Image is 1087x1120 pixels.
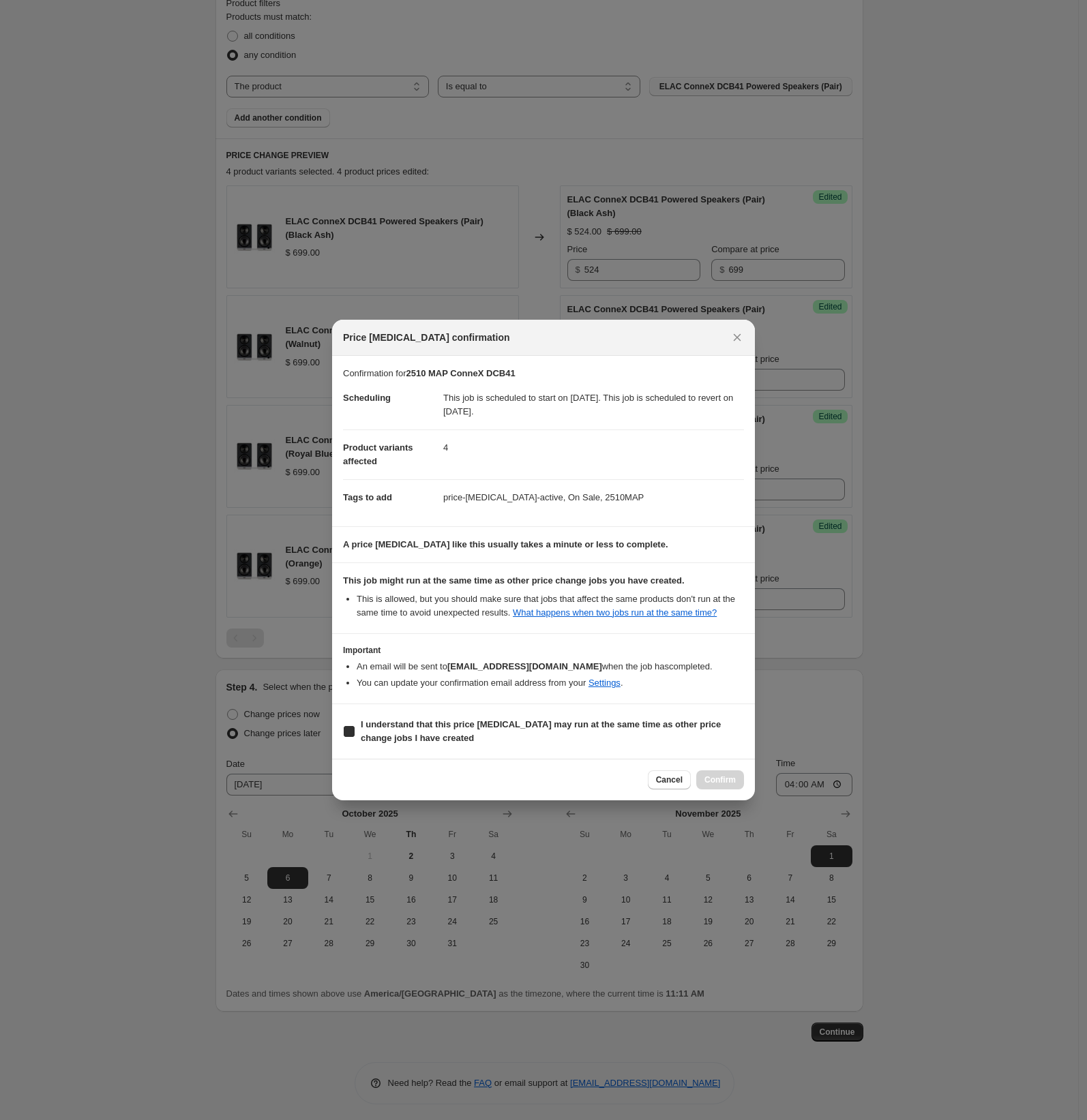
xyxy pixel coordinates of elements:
dd: 4 [443,429,744,466]
span: Product variants affected [343,442,413,466]
b: 2510 MAP ConneX DCB41 [406,368,515,378]
li: You can update your confirmation email address from your . [357,676,744,690]
dd: This job is scheduled to start on [DATE]. This job is scheduled to revert on [DATE]. [443,380,744,429]
b: This job might run at the same time as other price change jobs you have created. [343,575,685,586]
b: I understand that this price [MEDICAL_DATA] may run at the same time as other price change jobs I... [361,719,721,743]
p: Confirmation for [343,367,744,380]
span: Tags to add [343,492,392,502]
dd: price-[MEDICAL_DATA]-active, On Sale, 2510MAP [443,479,744,515]
li: This is allowed, but you should make sure that jobs that affect the same products don ' t run at ... [357,592,744,620]
a: Settings [589,678,621,688]
span: Price [MEDICAL_DATA] confirmation [343,331,510,344]
li: An email will be sent to when the job has completed . [357,660,744,673]
span: Scheduling [343,393,391,403]
button: Cancel [648,770,691,789]
span: Cancel [656,774,683,785]
h3: Important [343,645,744,656]
button: Close [728,328,747,347]
b: [EMAIL_ADDRESS][DOMAIN_NAME] [447,661,602,671]
b: A price [MEDICAL_DATA] like this usually takes a minute or less to complete. [343,539,668,549]
a: What happens when two jobs run at the same time? [513,607,717,618]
